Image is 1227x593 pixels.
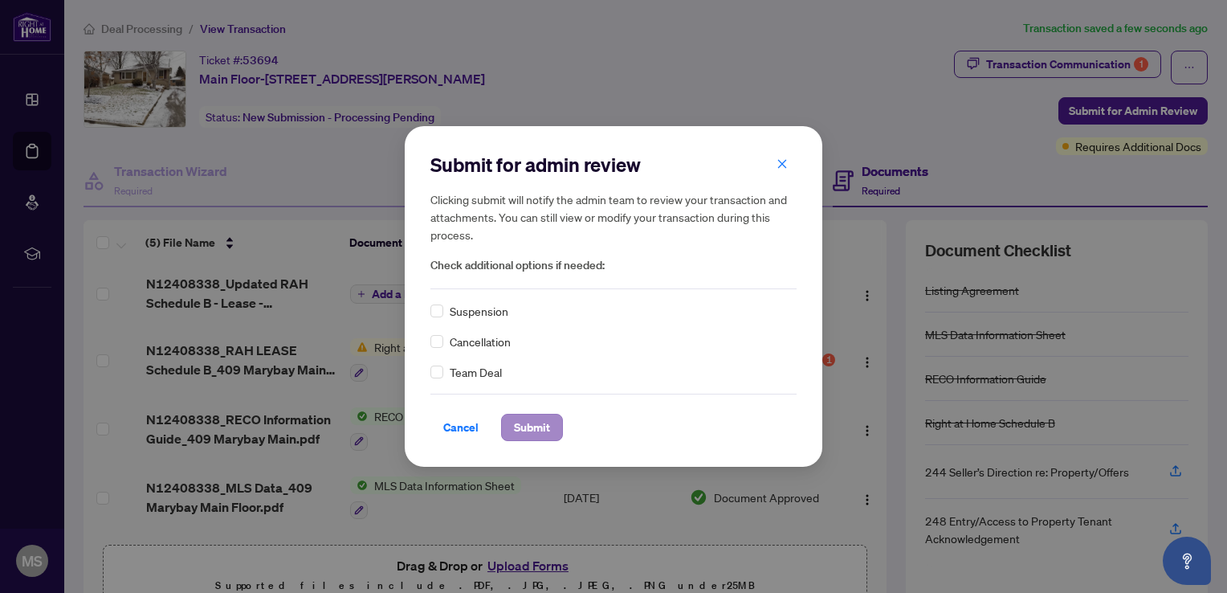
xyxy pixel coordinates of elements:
button: Submit [501,414,563,441]
span: Submit [514,415,550,440]
span: Team Deal [450,363,502,381]
span: close [777,158,788,170]
span: Cancellation [450,333,511,350]
span: Cancel [443,415,479,440]
button: Cancel [430,414,491,441]
button: Open asap [1163,537,1211,585]
h5: Clicking submit will notify the admin team to review your transaction and attachments. You can st... [430,190,797,243]
span: Suspension [450,302,508,320]
h2: Submit for admin review [430,152,797,178]
span: Check additional options if needed: [430,256,797,275]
